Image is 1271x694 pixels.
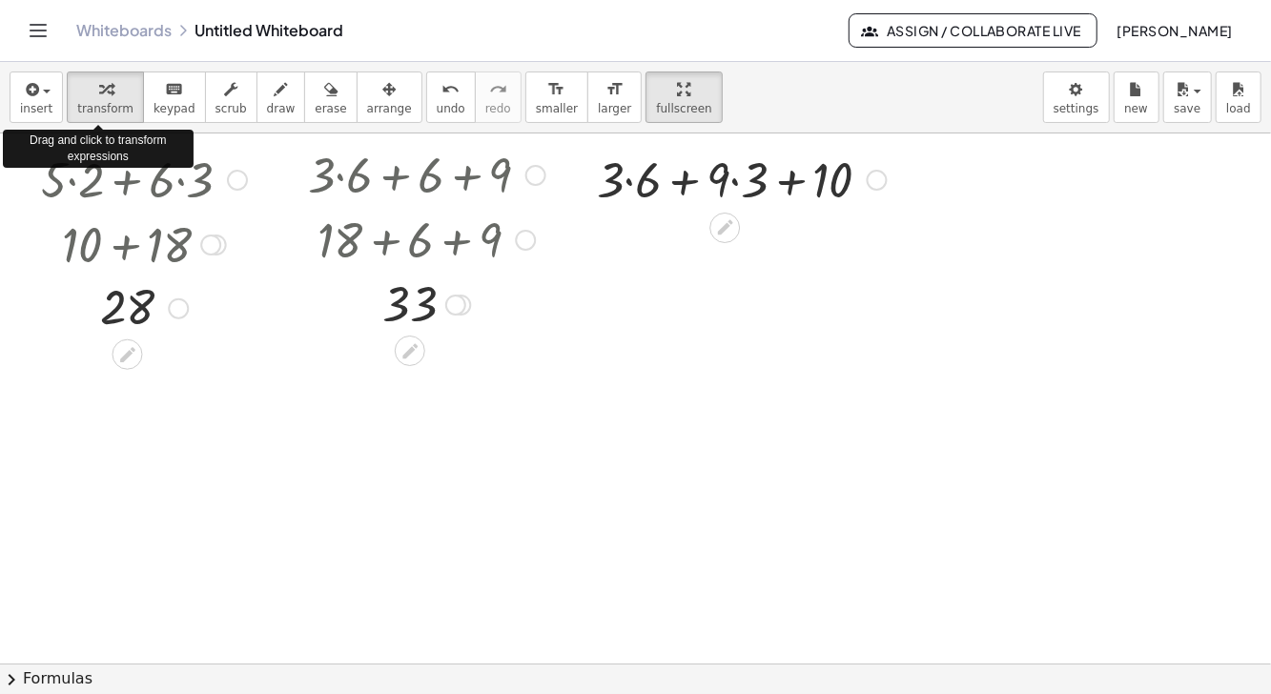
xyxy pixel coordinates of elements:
[849,13,1097,48] button: Assign / Collaborate Live
[489,78,507,101] i: redo
[67,71,144,123] button: transform
[536,102,578,115] span: smaller
[395,336,425,366] div: Edit math
[357,71,422,123] button: arrange
[475,71,522,123] button: redoredo
[587,71,642,123] button: format_sizelarger
[646,71,722,123] button: fullscreen
[525,71,588,123] button: format_sizesmaller
[1163,71,1212,123] button: save
[23,15,53,46] button: Toggle navigation
[1174,102,1200,115] span: save
[1216,71,1261,123] button: load
[77,102,133,115] span: transform
[143,71,206,123] button: keyboardkeypad
[485,102,511,115] span: redo
[656,102,711,115] span: fullscreen
[1054,102,1099,115] span: settings
[598,102,631,115] span: larger
[154,102,195,115] span: keypad
[76,21,172,40] a: Whiteboards
[1101,13,1248,48] button: [PERSON_NAME]
[1124,102,1148,115] span: new
[437,102,465,115] span: undo
[113,339,143,370] div: Edit math
[304,71,357,123] button: erase
[367,102,412,115] span: arrange
[256,71,306,123] button: draw
[1117,22,1233,39] span: [PERSON_NAME]
[865,22,1081,39] span: Assign / Collaborate Live
[267,102,296,115] span: draw
[315,102,346,115] span: erase
[1114,71,1159,123] button: new
[215,102,247,115] span: scrub
[1043,71,1110,123] button: settings
[10,71,63,123] button: insert
[3,130,194,168] div: Drag and click to transform expressions
[205,71,257,123] button: scrub
[165,78,183,101] i: keyboard
[426,71,476,123] button: undoundo
[547,78,565,101] i: format_size
[709,213,740,243] div: Edit math
[605,78,624,101] i: format_size
[1226,102,1251,115] span: load
[20,102,52,115] span: insert
[441,78,460,101] i: undo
